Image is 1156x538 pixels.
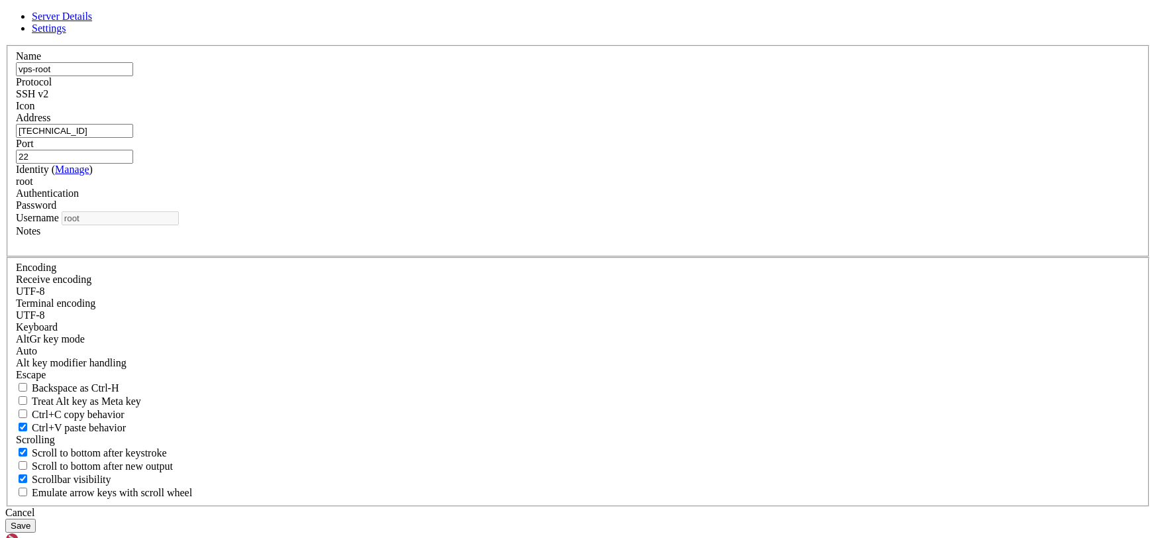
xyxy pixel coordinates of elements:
input: Ctrl+V paste behavior [19,423,27,431]
input: Scroll to bottom after keystroke [19,448,27,457]
label: Ctrl+V pastes if true, sends ^V to host if false. Ctrl+Shift+V sends ^V to host if true, pastes i... [16,422,126,433]
label: Set the expected encoding for data received from the host. If the encodings do not match, visual ... [16,333,85,345]
span: UTF-8 [16,309,45,321]
span: Scroll to bottom after new output [32,460,173,472]
span: Ctrl+C copy behavior [32,409,125,420]
label: Scroll to bottom after new output. [16,460,173,472]
label: If true, the backspace should send BS ('\x08', aka ^H). Otherwise the backspace key should send '... [16,382,119,394]
label: Protocol [16,76,52,87]
span: Backspace as Ctrl-H [32,382,119,394]
input: Scroll to bottom after new output [19,461,27,470]
label: Port [16,138,34,149]
input: Login Username [62,211,179,225]
span: ( ) [52,164,93,175]
label: Authentication [16,188,79,199]
label: Whether to scroll to the bottom on any keystroke. [16,447,167,458]
span: UTF-8 [16,286,45,297]
label: Set the expected encoding for data received from the host. If the encodings do not match, visual ... [16,274,91,285]
span: Auto [16,345,37,356]
a: Server Details [32,11,92,22]
a: Settings [32,23,66,34]
label: Keyboard [16,321,58,333]
label: Whether the Alt key acts as a Meta key or as a distinct Alt key. [16,396,141,407]
input: Treat Alt key as Meta key [19,396,27,405]
span: Scrollbar visibility [32,474,111,485]
div: Password [16,199,1140,211]
span: Password [16,199,56,211]
label: Username [16,212,59,223]
div: root [16,176,1140,188]
input: Ctrl+C copy behavior [19,409,27,418]
span: Ctrl+V paste behavior [32,422,126,433]
label: Encoding [16,262,56,273]
label: The vertical scrollbar mode. [16,474,111,485]
label: Ctrl-C copies if true, send ^C to host if false. Ctrl-Shift-C sends ^C to host if true, copies if... [16,409,125,420]
label: Identity [16,164,93,175]
span: Treat Alt key as Meta key [32,396,141,407]
label: Address [16,112,50,123]
div: SSH v2 [16,88,1140,100]
label: When using the alternative screen buffer, and DECCKM (Application Cursor Keys) is active, mouse w... [16,487,192,498]
div: UTF-8 [16,286,1140,297]
input: Host Name or IP [16,124,133,138]
label: Controls how the Alt key is handled. Escape: Send an ESC prefix. 8-Bit: Add 128 to the typed char... [16,357,127,368]
div: Auto [16,345,1140,357]
span: SSH v2 [16,88,48,99]
input: Server Name [16,62,133,76]
span: Emulate arrow keys with scroll wheel [32,487,192,498]
label: Scrolling [16,434,55,445]
div: Escape [16,369,1140,381]
label: Icon [16,100,34,111]
a: Manage [55,164,89,175]
div: Cancel [5,507,1151,519]
div: UTF-8 [16,309,1140,321]
input: Port Number [16,150,133,164]
input: Emulate arrow keys with scroll wheel [19,488,27,496]
input: Scrollbar visibility [19,474,27,483]
label: Notes [16,225,40,237]
input: Backspace as Ctrl-H [19,383,27,392]
label: The default terminal encoding. ISO-2022 enables character map translations (like graphics maps). ... [16,297,95,309]
span: Scroll to bottom after keystroke [32,447,167,458]
label: Name [16,50,41,62]
span: Escape [16,369,46,380]
span: root [16,176,33,187]
button: Save [5,519,36,533]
